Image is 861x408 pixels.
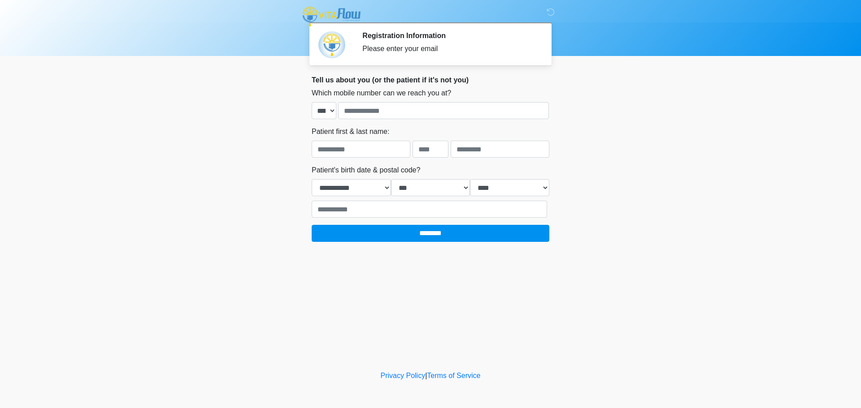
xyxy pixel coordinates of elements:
a: Privacy Policy [381,372,426,379]
h2: Tell us about you (or the patient if it's not you) [312,76,549,84]
a: Terms of Service [427,372,480,379]
img: Vitaflow IV Hydration and Health Logo [303,7,361,26]
a: | [425,372,427,379]
label: Patient's birth date & postal code? [312,165,420,176]
div: Please enter your email [362,43,536,54]
label: Patient first & last name: [312,126,389,137]
img: Agent Avatar [318,31,345,58]
h2: Registration Information [362,31,536,40]
label: Which mobile number can we reach you at? [312,88,451,99]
